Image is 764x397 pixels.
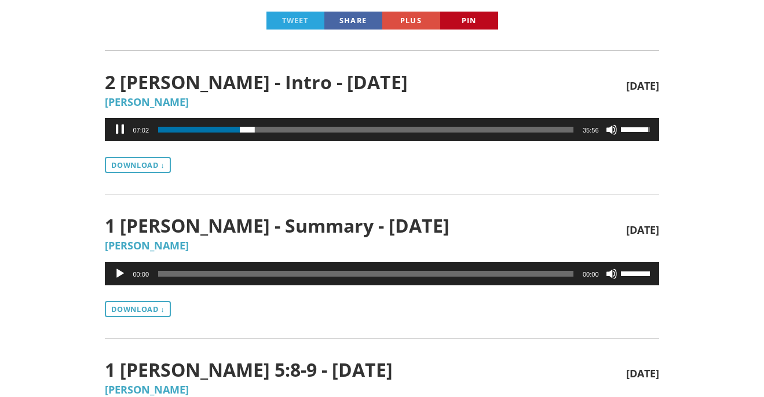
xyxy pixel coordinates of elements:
[266,12,324,30] a: Tweet
[133,127,149,134] span: 07:02
[133,271,149,278] span: 00:00
[324,12,382,30] a: Share
[626,368,659,380] span: [DATE]
[105,384,659,396] h5: [PERSON_NAME]
[626,80,659,92] span: [DATE]
[105,97,659,108] h5: [PERSON_NAME]
[621,118,653,139] a: Volume Slider
[105,118,659,141] div: Audio Player
[114,268,126,280] button: Play
[105,215,626,236] span: 1 [PERSON_NAME] - Summary - [DATE]
[105,359,626,380] span: 1 [PERSON_NAME] 5:8-9 - [DATE]
[382,12,440,30] a: Plus
[626,225,659,236] span: [DATE]
[105,240,659,252] h5: [PERSON_NAME]
[105,72,626,92] span: 2 [PERSON_NAME] - Intro - [DATE]
[583,271,599,278] span: 00:00
[105,262,659,285] div: Audio Player
[440,12,498,30] a: Pin
[105,301,171,317] a: Download ↓
[158,271,573,277] span: Time Slider
[114,124,126,135] button: Pause
[606,124,617,135] button: Mute
[105,157,171,173] a: Download ↓
[621,262,653,283] a: Volume Slider
[606,268,617,280] button: Mute
[583,127,599,134] span: 35:56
